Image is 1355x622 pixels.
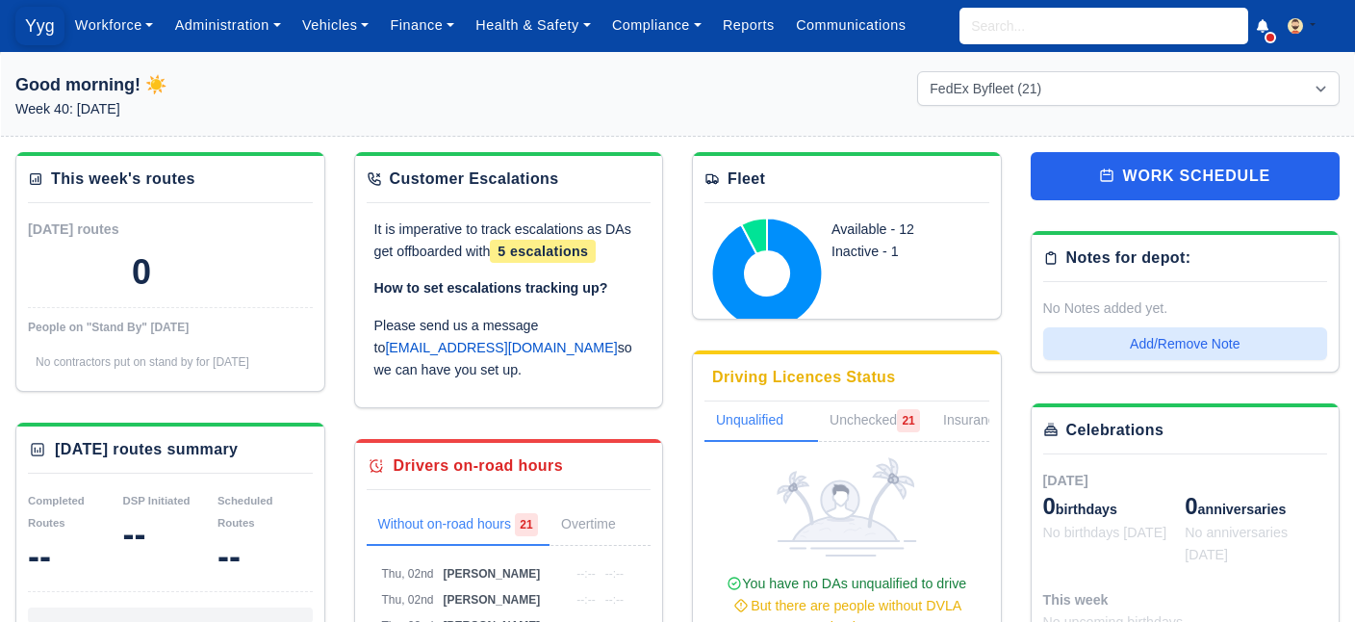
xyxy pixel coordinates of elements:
[217,495,273,529] small: Scheduled Routes
[15,7,64,45] span: Yyg
[382,567,434,581] span: Thu, 02nd
[28,537,123,576] div: --
[15,98,438,120] p: Week 40: [DATE]
[123,515,218,554] div: --
[51,168,195,191] div: This week's routes
[385,340,617,355] a: [EMAIL_ADDRESS][DOMAIN_NAME]
[576,593,595,607] span: --:--
[1043,592,1109,608] span: This week
[217,537,313,576] div: --
[444,593,541,607] span: [PERSON_NAME]
[1043,298,1328,320] div: No Notes added yet.
[1259,530,1355,622] iframe: Chat Widget
[1031,152,1341,200] a: work schedule
[1043,491,1186,522] div: birthdays
[1043,327,1328,360] button: Add/Remove Note
[132,253,151,292] div: 0
[605,593,624,607] span: --:--
[374,315,644,380] p: Please send us a message to so we can have you set up.
[367,505,550,546] a: Without on-road hours
[379,7,465,44] a: Finance
[28,495,85,529] small: Completed Routes
[28,320,313,335] div: People on "Stand By" [DATE]
[785,7,917,44] a: Communications
[64,7,165,44] a: Workforce
[932,402,1036,442] a: Insurance
[390,168,559,191] div: Customer Escalations
[165,7,292,44] a: Administration
[1043,473,1088,488] span: [DATE]
[292,7,380,44] a: Vehicles
[444,567,541,581] span: [PERSON_NAME]
[831,219,974,241] div: Available - 12
[1043,525,1167,540] span: No birthdays [DATE]
[36,355,249,369] span: No contractors put on stand by for [DATE]
[712,366,896,389] div: Driving Licences Status
[15,8,64,45] a: Yyg
[490,240,596,263] span: 5 escalations
[959,8,1248,44] input: Search...
[374,219,644,263] p: It is imperative to track escalations as DAs get offboarded with
[55,438,238,461] div: [DATE] routes summary
[1185,491,1327,522] div: anniversaries
[123,495,191,506] small: DSP Initiated
[712,7,785,44] a: Reports
[394,454,563,478] div: Drivers on-road hours
[728,168,765,191] div: Fleet
[704,402,818,442] a: Unqualified
[1066,419,1164,442] div: Celebrations
[605,567,624,581] span: --:--
[465,7,601,44] a: Health & Safety
[818,402,932,442] a: Unchecked
[382,593,434,607] span: Thu, 02nd
[831,241,974,263] div: Inactive - 1
[1043,493,1056,519] span: 0
[601,7,712,44] a: Compliance
[374,277,644,299] p: How to set escalations tracking up?
[1066,246,1191,270] div: Notes for depot:
[515,513,538,536] span: 21
[15,71,438,98] h1: Good morning! ☀️
[28,219,170,241] div: [DATE] routes
[1185,493,1197,519] span: 0
[550,505,654,546] a: Overtime
[576,567,595,581] span: --:--
[897,409,920,432] span: 21
[1185,525,1288,562] span: No anniversaries [DATE]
